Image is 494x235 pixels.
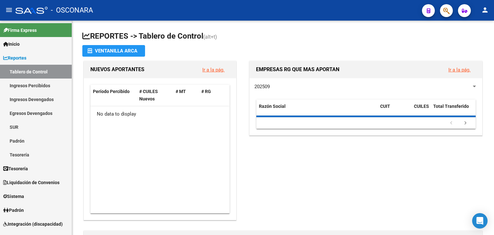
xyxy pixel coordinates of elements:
[90,85,137,106] datatable-header-cell: Período Percibido
[433,104,469,109] span: Total Transferido
[202,67,224,73] a: Ir a la pág.
[82,45,145,57] button: Ventanilla ARCA
[414,104,429,109] span: CUILES
[173,85,199,106] datatable-header-cell: # MT
[176,89,186,94] span: # MT
[445,120,457,127] a: go to previous page
[3,193,24,200] span: Sistema
[481,6,489,14] mat-icon: person
[472,213,488,229] div: Open Intercom Messenger
[82,31,484,42] h1: REPORTES -> Tablero de Control
[459,120,471,127] a: go to next page
[3,207,24,214] span: Padrón
[443,64,476,76] button: Ir a la pág.
[411,99,431,121] datatable-header-cell: CUILES
[139,89,158,101] span: # CUILES Nuevos
[3,179,59,186] span: Liquidación de Convenios
[51,3,93,17] span: - OSCONARA
[3,27,37,34] span: Firma Express
[87,45,140,57] div: Ventanilla ARCA
[90,66,144,72] span: NUEVOS APORTANTES
[5,6,13,14] mat-icon: menu
[203,34,217,40] span: (alt+t)
[378,99,411,121] datatable-header-cell: CUIT
[3,41,20,48] span: Inicio
[3,221,63,228] span: Integración (discapacidad)
[201,89,211,94] span: # RG
[3,54,26,61] span: Reportes
[448,67,471,73] a: Ir a la pág.
[431,99,476,121] datatable-header-cell: Total Transferido
[3,165,28,172] span: Tesorería
[259,104,286,109] span: Razón Social
[380,104,390,109] span: CUIT
[256,99,378,121] datatable-header-cell: Razón Social
[90,106,229,122] div: No data to display
[197,64,230,76] button: Ir a la pág.
[199,85,224,106] datatable-header-cell: # RG
[93,89,130,94] span: Período Percibido
[254,84,270,89] span: 202509
[256,66,339,72] span: EMPRESAS RG QUE MAS APORTAN
[137,85,173,106] datatable-header-cell: # CUILES Nuevos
